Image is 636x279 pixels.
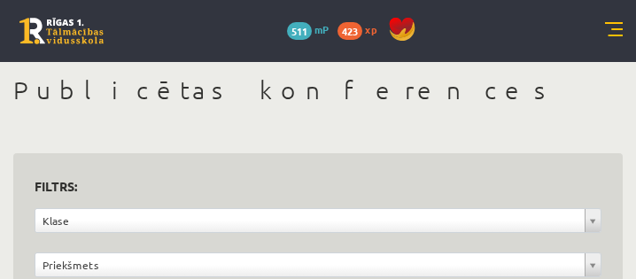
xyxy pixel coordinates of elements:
a: Rīgas 1. Tālmācības vidusskola [19,18,104,44]
span: 423 [337,22,362,40]
span: mP [314,22,329,36]
a: Klase [35,209,601,232]
span: Priekšmets [43,253,578,276]
a: 423 xp [337,22,385,36]
span: 511 [287,22,312,40]
span: xp [365,22,376,36]
h3: Filtrs: [35,174,580,198]
a: Priekšmets [35,253,601,276]
h1: Publicētas konferences [13,75,623,105]
span: Klase [43,209,578,232]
